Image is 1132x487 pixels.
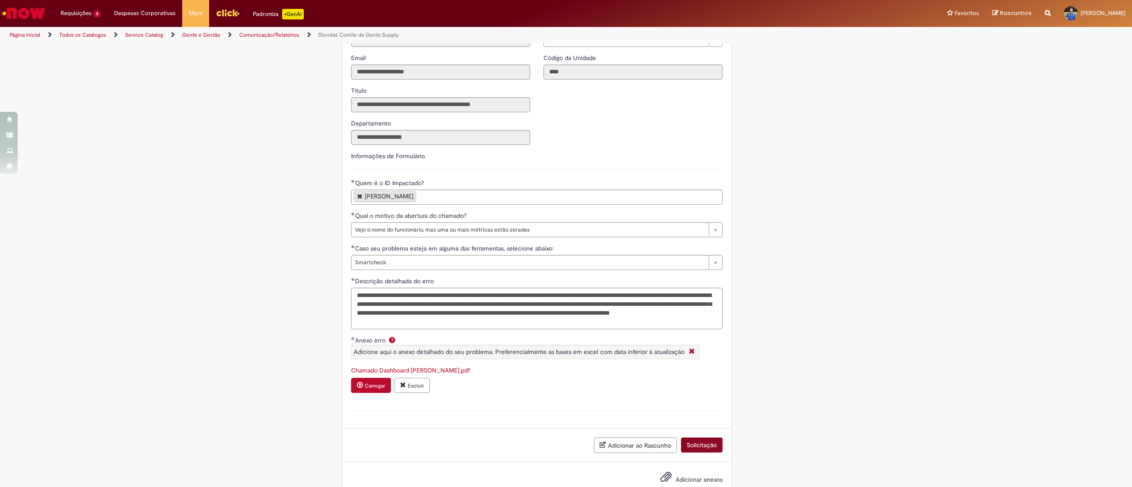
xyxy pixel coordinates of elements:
[394,378,430,393] button: Excluir anexo Chamado Dashboard Douglas.pdf
[189,9,203,18] span: More
[351,212,355,216] span: Obrigatório Preenchido
[543,54,598,62] span: Somente leitura - Código da Unidade
[357,193,363,199] a: Remover Douglas Santos De Oliveira de Quem é o ID Impactado?
[10,31,40,38] a: Página inicial
[594,438,677,453] button: Adicionar ao Rascunho
[955,9,979,18] span: Favoritos
[7,27,748,43] ul: Trilhas de página
[355,212,468,220] span: Qual o motivo da abertura do chamado?
[125,31,163,38] a: Service Catalog
[61,9,92,18] span: Requisições
[355,223,704,237] span: Vejo o nome do funcionário, mas uma ou mais métricas estão zeradas
[355,277,436,285] span: Descrição detalhada do erro
[351,366,470,374] a: Download de Chamado Dashboard Douglas.pdf
[282,9,304,19] p: +GenAi
[182,31,220,38] a: Gente e Gestão
[1081,9,1125,17] span: [PERSON_NAME]
[354,348,685,356] span: Adicione aqui o anexo detalhado do seu problema. Preferencialmente as bases em excel com data inf...
[676,476,723,483] span: Adicionar anexos
[351,245,355,248] span: Obrigatório Preenchido
[351,87,368,95] span: Somente leitura - Título
[543,65,723,80] input: Código da Unidade
[687,347,697,357] i: Fechar More information Por question_anexo_erro
[318,31,399,38] a: Dúvidas Comite de Gente Supply
[387,336,398,343] span: Ajuda para Anexo erro
[992,9,1032,18] a: Rascunhos
[351,152,425,160] label: Informações de Formulário
[681,438,723,453] button: Solicitação
[351,54,367,62] span: Somente leitura - Email
[114,9,176,18] span: Despesas Corporativas
[543,53,598,62] label: Somente leitura - Código da Unidade
[351,119,393,127] span: Somente leitura - Departamento
[93,10,101,18] span: 3
[355,255,704,270] span: Smartcheck
[351,86,368,95] label: Somente leitura - Título
[253,9,304,19] div: Padroniza
[351,97,530,112] input: Título
[59,31,106,38] a: Todos os Catálogos
[351,130,530,145] input: Departamento
[355,244,555,252] span: Caso seu problema esteja em alguma das ferramentas, selecione abaixo:
[216,6,240,19] img: click_logo_yellow_360x200.png
[408,382,424,389] small: Excluir
[1000,9,1032,17] span: Rascunhos
[351,179,355,183] span: Obrigatório Preenchido
[351,53,367,62] label: Somente leitura - Email
[365,382,385,389] small: Carregar
[351,65,530,80] input: Email
[1,4,46,22] img: ServiceNow
[355,179,426,187] span: Quem é o ID Impactado?
[351,378,391,393] button: Carregar anexo de Anexo erro Required
[355,336,387,344] span: Anexo erro
[365,193,413,199] div: [PERSON_NAME]
[351,278,355,281] span: Obrigatório Preenchido
[351,288,723,330] textarea: Descrição detalhada do erro
[351,119,393,128] label: Somente leitura - Departamento
[351,337,355,340] span: Obrigatório Preenchido
[239,31,299,38] a: Comunicação/Relatórios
